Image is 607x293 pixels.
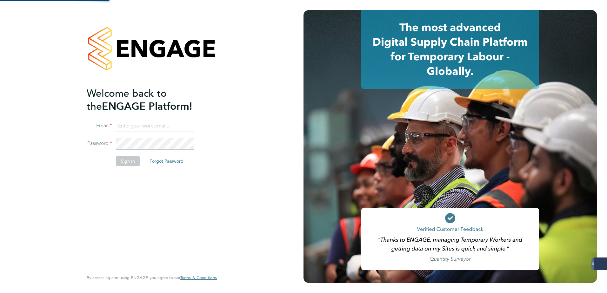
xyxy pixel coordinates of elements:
[180,275,217,280] a: Terms & Conditions
[180,275,217,280] span: Terms & Conditions
[87,122,112,129] label: Email
[87,87,210,113] h2: ENGAGE Platform!
[87,275,217,280] span: By accessing and using ENGAGE you agree to our
[87,140,112,147] label: Password
[144,156,189,166] button: Forgot Password
[87,87,167,113] span: Welcome back to the
[116,120,194,132] input: Enter your work email...
[116,156,140,166] button: Sign In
